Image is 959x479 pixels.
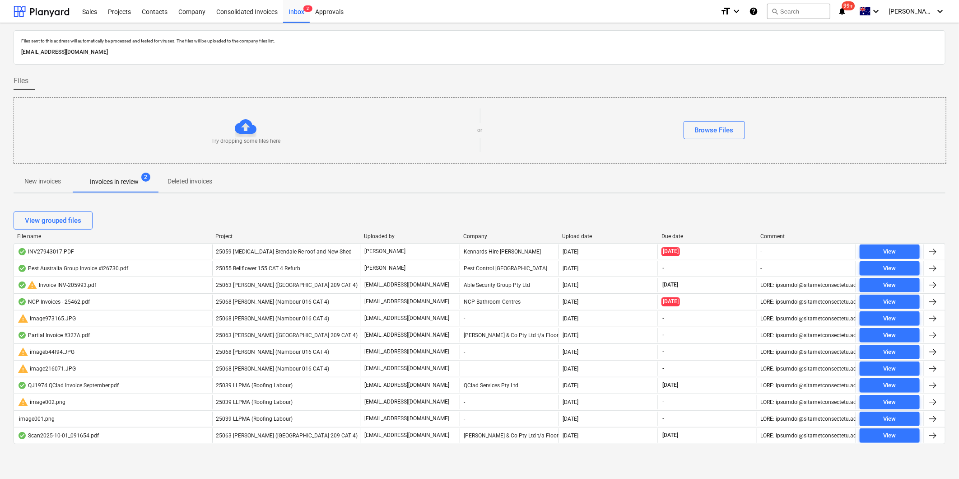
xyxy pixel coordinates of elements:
span: - [661,315,665,322]
button: View [860,244,920,259]
span: 25068 Keyton (Nambour 016 CAT 4) [216,366,330,372]
p: [PERSON_NAME] [365,264,406,272]
div: [DATE] [563,382,578,389]
div: Comment [760,233,852,239]
p: [EMAIL_ADDRESS][DOMAIN_NAME] [365,365,450,372]
div: [DATE] [563,282,578,288]
button: View [860,261,920,276]
div: [DATE] [563,432,578,439]
div: QClad Services Pty Ltd [460,378,559,393]
p: [PERSON_NAME] [365,248,406,255]
div: image001.png [18,416,55,422]
div: Pest Australia Group Invoice #i26730.pdf [18,265,128,272]
button: Browse Files [684,121,745,139]
p: Files sent to this address will automatically be processed and tested for viruses. The files will... [21,38,938,44]
div: - [761,249,762,255]
div: View [884,431,896,441]
div: - [761,265,762,272]
div: [DATE] [563,299,578,305]
span: - [661,398,665,406]
div: - [460,395,559,409]
i: keyboard_arrow_down [731,6,742,17]
div: [DATE] [563,366,578,372]
span: 25039 LLPMA (Roofing Labour) [216,399,293,405]
div: [DATE] [563,249,578,255]
div: image216071.JPG [18,363,76,374]
i: notifications [838,6,847,17]
p: [EMAIL_ADDRESS][DOMAIN_NAME] [365,348,450,356]
span: 99+ [842,1,855,10]
span: 25063 Keyton (Chancellor Park 209 CAT 4) [216,282,358,288]
p: [EMAIL_ADDRESS][DOMAIN_NAME] [365,298,450,305]
div: Able Security Group Pty Ltd [460,278,559,292]
div: Pest Control [GEOGRAPHIC_DATA] [460,261,559,276]
div: Chat Widget [914,436,959,479]
span: 25055 Bellflower 155 CAT 4 Refurb [216,265,301,272]
p: [EMAIL_ADDRESS][DOMAIN_NAME] [365,281,450,289]
div: - [460,362,559,376]
div: OCR finished [18,432,27,439]
span: - [661,415,665,423]
div: [DATE] [563,416,578,422]
button: View [860,428,920,443]
button: View [860,295,920,309]
div: View [884,380,896,391]
div: View [884,280,896,291]
div: Uploaded by [364,233,456,239]
div: image973165.JPG [18,313,76,324]
div: View [884,397,896,408]
span: warning [18,313,28,324]
div: OCR finished [18,298,27,305]
div: View [884,364,896,374]
div: View [884,414,896,424]
div: [DATE] [563,399,578,405]
p: [EMAIL_ADDRESS][DOMAIN_NAME] [365,432,450,439]
span: warning [27,280,37,291]
div: - [460,311,559,326]
div: OCR finished [18,282,27,289]
button: View [860,412,920,426]
span: search [771,8,778,15]
button: View [860,328,920,343]
span: - [661,348,665,356]
span: [DATE] [661,247,680,256]
div: Project [215,233,357,239]
div: View [884,247,896,257]
button: View [860,395,920,409]
div: NCP Bathroom Centres [460,295,559,309]
div: imageb44f94.JPG [18,347,74,357]
div: View [884,297,896,307]
div: Try dropping some files hereorBrowse Files [14,97,946,164]
p: [EMAIL_ADDRESS][DOMAIN_NAME] [365,331,450,339]
div: Browse Files [695,124,734,136]
div: [DATE] [563,315,578,322]
div: OCR finished [18,332,27,339]
div: Kennards Hire [PERSON_NAME] [460,244,559,259]
div: [PERSON_NAME] & Co Pty Ltd t/a Floortec Seamless Coatings [460,428,559,443]
div: [PERSON_NAME] & Co Pty Ltd t/a Floortec Seamless Coatings [460,328,559,343]
div: [DATE] [563,349,578,355]
div: QJ1974 QClad Invoice September.pdf [18,382,119,389]
span: - [661,264,665,272]
span: 2 [303,5,312,12]
span: - [661,331,665,339]
span: [DATE] [661,281,679,289]
span: - [661,365,665,372]
span: [DATE] [661,381,679,389]
div: Invoice INV-205993.pdf [18,280,96,291]
p: [EMAIL_ADDRESS][DOMAIN_NAME] [365,415,450,423]
p: [EMAIL_ADDRESS][DOMAIN_NAME] [365,315,450,322]
i: keyboard_arrow_down [935,6,945,17]
p: New invoices [24,177,61,186]
p: Deleted invoices [168,177,212,186]
p: Try dropping some files here [211,137,280,145]
div: Company [463,233,555,239]
span: [PERSON_NAME] [889,8,934,15]
p: [EMAIL_ADDRESS][DOMAIN_NAME] [21,47,938,57]
button: View [860,278,920,292]
span: warning [18,347,28,357]
span: [DATE] [661,297,680,306]
span: 25039 LLPMA (Roofing Labour) [216,382,293,389]
p: Invoices in review [90,177,139,187]
div: - [460,412,559,426]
